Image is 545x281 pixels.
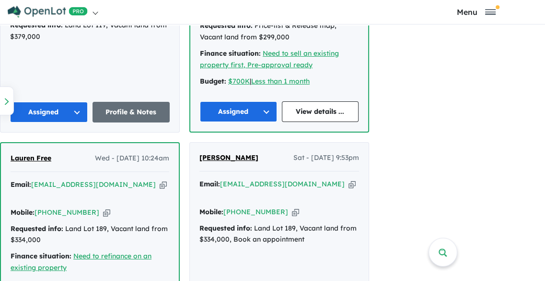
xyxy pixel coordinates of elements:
[200,49,261,58] strong: Finance situation:
[228,77,250,86] a: $700K
[11,224,63,233] strong: Requested info:
[199,152,258,164] a: [PERSON_NAME]
[348,179,356,189] button: Copy
[199,180,220,188] strong: Email:
[199,224,252,232] strong: Requested info:
[11,180,31,189] strong: Email:
[35,208,99,217] a: [PHONE_NUMBER]
[292,207,299,217] button: Copy
[200,76,359,87] div: |
[200,77,226,86] strong: Budget:
[220,180,345,188] a: [EMAIL_ADDRESS][DOMAIN_NAME]
[11,153,51,164] a: Lauren Free
[11,154,51,162] span: Lauren Free
[10,21,63,29] strong: Requested info:
[200,101,277,122] button: Assigned
[410,7,543,16] button: Toggle navigation
[282,101,359,122] a: View details ...
[200,49,339,69] a: Need to sell an existing property first, Pre-approval ready
[160,180,167,190] button: Copy
[251,77,310,86] a: Less than 1 month
[200,21,253,30] strong: Requested info:
[199,153,258,162] span: [PERSON_NAME]
[103,208,110,218] button: Copy
[11,252,151,272] a: Need to refinance on an existing property
[95,153,169,164] span: Wed - [DATE] 10:24am
[10,102,88,122] button: Assigned
[31,180,156,189] a: [EMAIL_ADDRESS][DOMAIN_NAME]
[93,102,170,122] a: Profile & Notes
[11,208,35,217] strong: Mobile:
[199,208,223,216] strong: Mobile:
[10,20,170,43] div: Land Lot 119, Vacant land from $379,000
[11,223,169,246] div: Land Lot 189, Vacant land from $334,000
[223,208,288,216] a: [PHONE_NUMBER]
[199,223,359,246] div: Land Lot 189, Vacant land from $334,000, Book an appointment
[8,6,88,18] img: Openlot PRO Logo White
[11,252,71,260] strong: Finance situation:
[200,20,359,43] div: Price-list & Release map, Vacant land from $299,000
[293,152,359,164] span: Sat - [DATE] 9:53pm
